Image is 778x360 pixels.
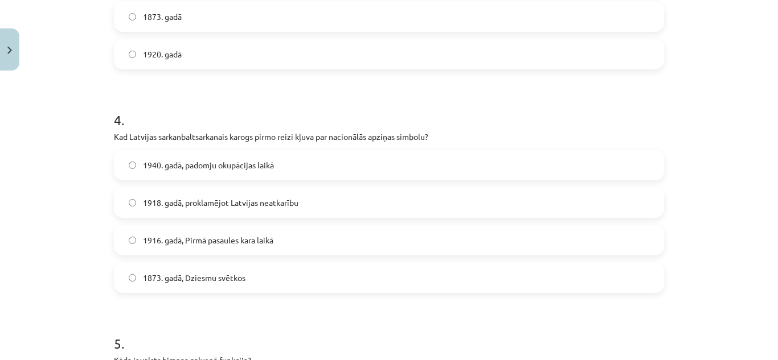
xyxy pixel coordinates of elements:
[129,162,136,169] input: 1940. gadā, padomju okupācijas laikā
[143,234,273,246] span: 1916. gadā, Pirmā pasaules kara laikā
[143,197,298,209] span: 1918. gadā, proklamējot Latvijas neatkarību
[129,13,136,20] input: 1873. gadā
[129,237,136,244] input: 1916. gadā, Pirmā pasaules kara laikā
[129,199,136,206] input: 1918. gadā, proklamējot Latvijas neatkarību
[143,11,182,23] span: 1873. gadā
[129,274,136,282] input: 1873. gadā, Dziesmu svētkos
[143,48,182,60] span: 1920. gadā
[143,272,245,284] span: 1873. gadā, Dziesmu svētkos
[129,51,136,58] input: 1920. gadā
[143,159,274,171] span: 1940. gadā, padomju okupācijas laikā
[114,92,664,127] h1: 4 .
[114,131,664,143] p: Kad Latvijas sarkanbaltsarkanais karogs pirmo reizi kļuva par nacionālās apziņas simbolu?
[7,47,12,54] img: icon-close-lesson-0947bae3869378f0d4975bcd49f059093ad1ed9edebbc8119c70593378902aed.svg
[114,316,664,351] h1: 5 .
